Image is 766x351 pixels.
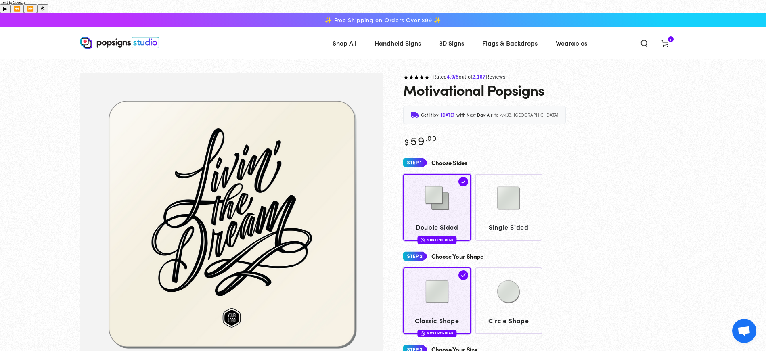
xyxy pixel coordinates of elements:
div: Most Popular [417,330,456,337]
img: Circle Shape [488,272,529,312]
span: ✨ Free Shipping on Orders Over $99 ✨ [325,17,441,24]
span: /5 [454,74,459,80]
button: Previous [10,4,24,13]
img: Double Sided [417,178,457,218]
a: Flags & Backdrops [476,32,544,54]
span: Double Sided [407,221,467,233]
span: [DATE] [441,111,454,119]
img: Single Sided [488,178,529,218]
button: Settings [37,4,48,13]
h1: Motivational Popsigns [403,81,544,98]
div: Most Popular [417,236,456,244]
img: check.svg [458,270,468,280]
span: Handheld Signs [375,37,421,49]
img: Popsigns Studio [80,37,159,49]
span: Flags & Backdrops [482,37,538,49]
h4: Choose Your Shape [431,253,483,260]
span: 3 [670,36,672,42]
img: Classic Shape [417,272,457,312]
button: Forward [24,4,37,13]
summary: Search our site [634,34,655,52]
a: Single Sided Single Sided [475,174,543,240]
span: Classic Shape [407,315,467,326]
span: to 77433, [GEOGRAPHIC_DATA] [494,111,558,119]
span: Get it by [421,111,439,119]
span: with Next Day Air [456,111,492,119]
a: Handheld Signs [368,32,427,54]
sup: .00 [425,133,437,143]
img: check.svg [458,177,468,186]
img: Step 2 [403,249,427,264]
span: Wearables [556,37,587,49]
a: Double Sided Double Sided Most Popular [403,174,471,240]
span: $ [404,136,409,147]
span: 4.9 [447,74,454,80]
bdi: 59 [403,132,437,148]
a: Wearables [550,32,593,54]
span: Single Sided [479,221,539,233]
h4: Choose Sides [431,159,467,166]
a: Shop All [326,32,362,54]
div: Open chat [732,319,756,343]
img: Step 1 [403,155,427,170]
span: 3D Signs [439,37,464,49]
a: Classic Shape Classic Shape Most Popular [403,267,471,334]
span: Shop All [333,37,356,49]
a: Circle Shape Circle Shape [475,267,543,334]
span: Rated out of Reviews [433,74,506,80]
span: Circle Shape [479,315,539,326]
img: fire.svg [421,330,425,336]
span: 2,167 [472,74,486,80]
a: 3D Signs [433,32,470,54]
img: fire.svg [421,237,425,243]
